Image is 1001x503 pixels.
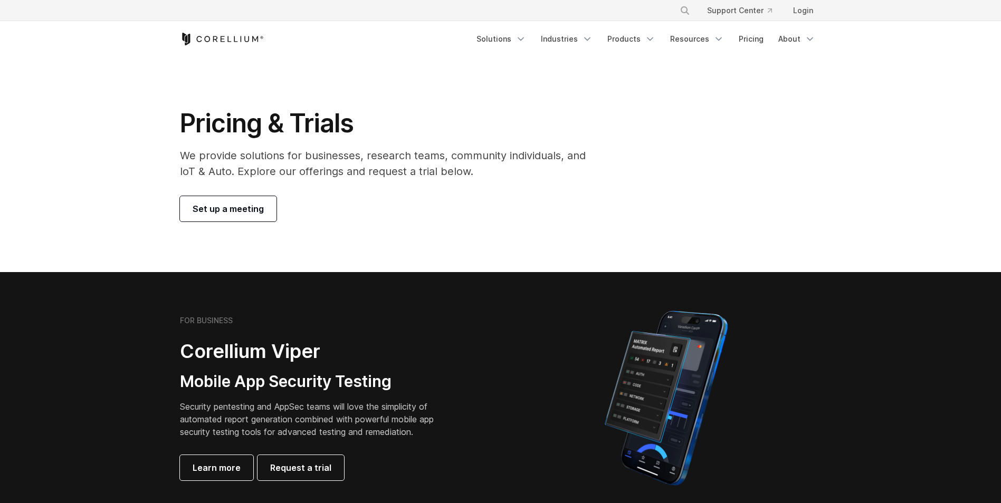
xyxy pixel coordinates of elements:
a: Support Center [699,1,780,20]
h2: Corellium Viper [180,340,450,363]
a: Set up a meeting [180,196,277,221]
div: Navigation Menu [470,30,822,49]
a: Learn more [180,455,253,480]
h3: Mobile App Security Testing [180,372,450,392]
a: Solutions [470,30,532,49]
span: Request a trial [270,461,331,474]
a: Industries [535,30,599,49]
div: Navigation Menu [667,1,822,20]
a: Resources [664,30,730,49]
a: About [772,30,822,49]
span: Learn more [193,461,241,474]
button: Search [675,1,694,20]
a: Login [785,1,822,20]
p: We provide solutions for businesses, research teams, community individuals, and IoT & Auto. Explo... [180,148,600,179]
h1: Pricing & Trials [180,108,600,139]
h6: FOR BUSINESS [180,316,233,325]
a: Request a trial [258,455,344,480]
span: Set up a meeting [193,202,264,215]
img: Corellium MATRIX automated report on iPhone showing app vulnerability test results across securit... [587,306,746,490]
p: Security pentesting and AppSec teams will love the simplicity of automated report generation comb... [180,400,450,438]
a: Pricing [732,30,770,49]
a: Corellium Home [180,33,264,45]
a: Products [601,30,662,49]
